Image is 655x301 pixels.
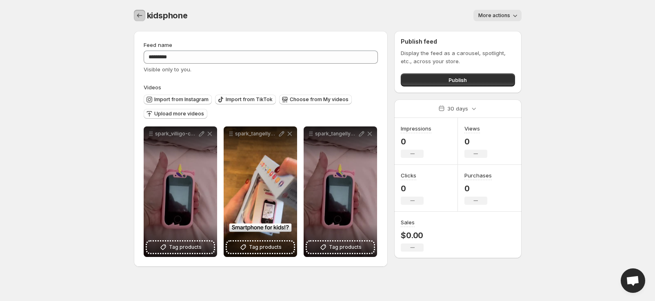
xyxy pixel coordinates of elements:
[154,96,209,103] span: Import from Instagram
[304,126,377,257] div: spark_tangellymyshopifycom_2cdf8663-aba1-4cc0-9d7a-c058b87b3ac7-previewTag products
[315,131,357,137] p: spark_tangellymyshopifycom_2cdf8663-aba1-4cc0-9d7a-c058b87b3ac7-preview
[224,126,297,257] div: spark_tangellymyshopifycom_f1774acc-75f7-4aae-9faf-62c3c0c53d3eTag products
[154,111,204,117] span: Upload more videos
[621,268,645,293] div: Open chat
[464,137,487,146] p: 0
[401,137,431,146] p: 0
[144,95,212,104] button: Import from Instagram
[290,96,349,103] span: Choose from My videos
[464,171,492,179] h3: Purchases
[401,218,415,226] h3: Sales
[401,73,515,86] button: Publish
[329,243,362,251] span: Tag products
[215,95,276,104] button: Import from TikTok
[144,126,217,257] div: spark_villigo-commyshopifycom_00e9f06a-b81a-470b-b4bf-6b39dafd139aTag products
[401,230,424,240] p: $0.00
[134,10,145,21] button: Settings
[144,42,172,48] span: Feed name
[279,95,352,104] button: Choose from My videos
[401,38,515,46] h2: Publish feed
[235,131,278,137] p: spark_tangellymyshopifycom_f1774acc-75f7-4aae-9faf-62c3c0c53d3e
[464,124,480,133] h3: Views
[144,109,207,119] button: Upload more videos
[473,10,522,21] button: More actions
[447,104,468,113] p: 30 days
[227,241,294,253] button: Tag products
[401,124,431,133] h3: Impressions
[249,243,282,251] span: Tag products
[401,49,515,65] p: Display the feed as a carousel, spotlight, etc., across your store.
[147,241,214,253] button: Tag products
[226,96,273,103] span: Import from TikTok
[144,66,191,73] span: Visible only to you.
[147,11,188,20] span: kidsphone
[478,12,510,19] span: More actions
[401,184,424,193] p: 0
[169,243,202,251] span: Tag products
[144,84,161,91] span: Videos
[464,184,492,193] p: 0
[449,76,467,84] span: Publish
[307,241,374,253] button: Tag products
[401,171,416,179] h3: Clicks
[155,131,198,137] p: spark_villigo-commyshopifycom_00e9f06a-b81a-470b-b4bf-6b39dafd139a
